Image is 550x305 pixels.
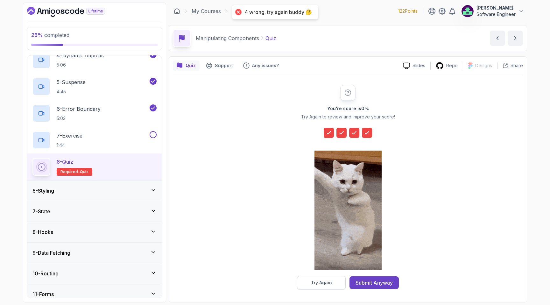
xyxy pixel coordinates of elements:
span: quiz [80,169,88,174]
p: Quiz [265,34,276,42]
a: Dashboard [174,8,180,14]
p: Any issues? [252,62,279,69]
a: Dashboard [27,7,120,17]
p: 4:45 [57,89,86,95]
p: 6 - Error Boundary [57,105,101,113]
img: user profile image [462,5,474,17]
p: 5:06 [57,62,104,68]
button: 8-QuizRequired-quiz [32,158,157,176]
span: Required- [60,169,80,174]
p: 4 - Dynamic Imports [57,52,104,59]
a: Repo [431,62,463,70]
button: 9-Data Fetching [27,243,162,263]
button: 5-Suspense4:45 [32,78,157,96]
div: Try Again [311,280,332,286]
button: 10-Routing [27,263,162,284]
button: 6-Error Boundary5:03 [32,104,157,122]
h3: 10 - Routing [32,270,59,277]
div: 4 wrong. try again buddy 🤔 [245,9,312,16]
p: 5:03 [57,115,101,122]
p: 7 - Exercise [57,132,82,139]
p: Designs [475,62,492,69]
p: [PERSON_NAME] [476,5,516,11]
p: Support [215,62,233,69]
a: My Courses [192,7,221,15]
button: 11-Forms [27,284,162,304]
button: next content [508,31,523,46]
button: Support button [202,60,237,71]
h3: 9 - Data Fetching [32,249,70,257]
p: Share [511,62,523,69]
button: quiz button [173,60,200,71]
button: Feedback button [239,60,283,71]
h2: You're score is 0 % [327,105,369,112]
p: 1:44 [57,142,82,148]
img: cool-cat [314,151,382,270]
button: Share [497,62,523,69]
button: 7-State [27,201,162,222]
h3: 11 - Forms [32,290,54,298]
p: 5 - Suspense [57,78,86,86]
h3: 7 - State [32,208,50,215]
p: Manipulating Components [196,34,259,42]
button: Try Again [297,276,346,289]
p: Slides [412,62,425,69]
p: 122 Points [398,8,418,14]
button: 8-Hooks [27,222,162,242]
p: Quiz [186,62,196,69]
div: Submit Anyway [356,279,393,287]
span: 25 % [31,32,43,38]
a: Slides [398,62,430,69]
p: 8 - Quiz [57,158,73,166]
h3: 8 - Hooks [32,228,53,236]
h3: 6 - Styling [32,187,54,195]
button: 7-Exercise1:44 [32,131,157,149]
span: completed [31,32,69,38]
button: previous content [490,31,505,46]
button: Submit Anyway [349,276,399,289]
button: 6-Styling [27,181,162,201]
p: Repo [446,62,458,69]
p: Software Engineer [476,11,516,18]
p: Try Again to review and improve your score! [301,114,395,120]
button: user profile image[PERSON_NAME]Software Engineer [461,5,525,18]
button: 4-Dynamic Imports5:06 [32,51,157,69]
